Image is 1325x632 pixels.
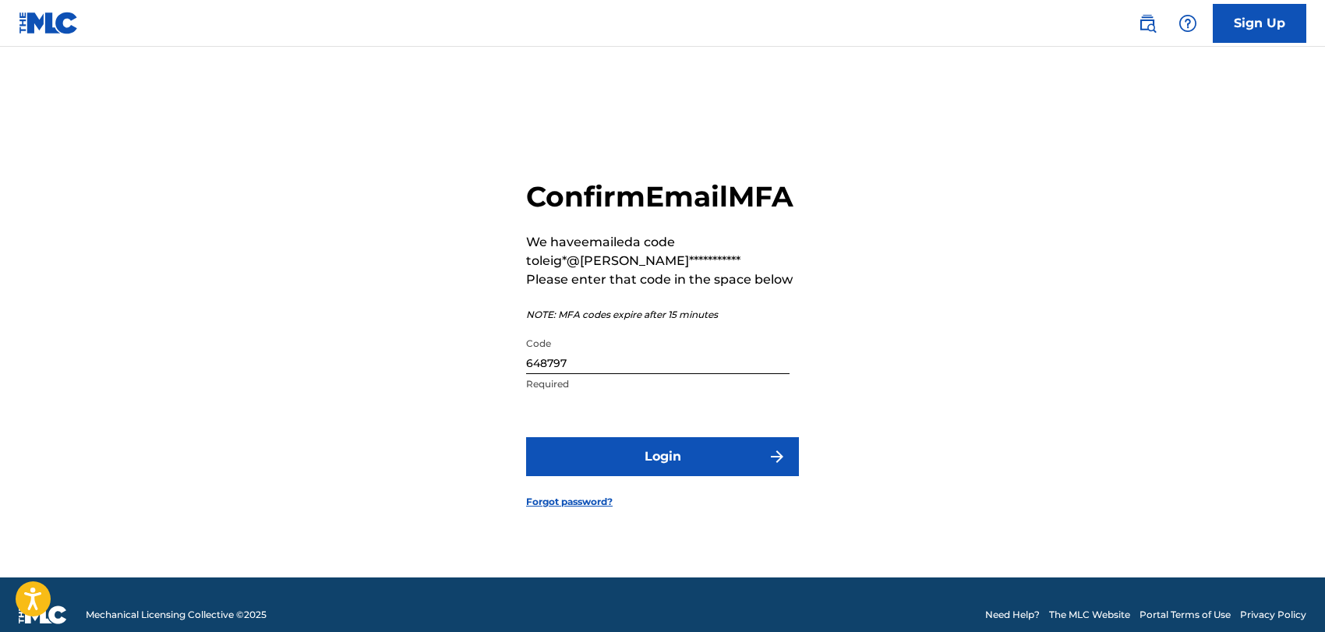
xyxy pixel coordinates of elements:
[1138,14,1157,33] img: search
[1240,608,1306,622] a: Privacy Policy
[526,495,613,509] a: Forgot password?
[19,606,67,624] img: logo
[19,12,79,34] img: MLC Logo
[526,437,799,476] button: Login
[526,308,799,322] p: NOTE: MFA codes expire after 15 minutes
[985,608,1040,622] a: Need Help?
[768,447,786,466] img: f7272a7cc735f4ea7f67.svg
[1178,14,1197,33] img: help
[1172,8,1203,39] div: Help
[1213,4,1306,43] a: Sign Up
[526,377,790,391] p: Required
[1049,608,1130,622] a: The MLC Website
[86,608,267,622] span: Mechanical Licensing Collective © 2025
[526,179,799,214] h2: Confirm Email MFA
[1132,8,1163,39] a: Public Search
[526,270,799,289] p: Please enter that code in the space below
[1139,608,1231,622] a: Portal Terms of Use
